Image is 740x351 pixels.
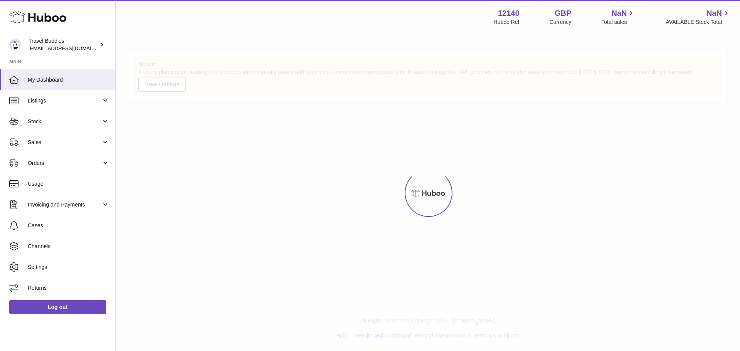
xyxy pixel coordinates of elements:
[666,18,731,26] span: AVAILABLE Stock Total
[28,243,109,250] span: Channels
[601,8,636,26] a: NaN Total sales
[28,284,109,292] span: Returns
[494,18,520,26] div: Huboo Ref
[550,18,572,26] div: Currency
[28,76,109,84] span: My Dashboard
[28,222,109,229] span: Cases
[29,37,98,52] div: Travel Buddies
[706,8,722,18] span: NaN
[498,8,520,18] strong: 12140
[29,45,113,51] span: [EMAIL_ADDRESS][DOMAIN_NAME]
[666,8,731,26] a: NaN AVAILABLE Stock Total
[9,300,106,314] a: Log out
[28,139,101,146] span: Sales
[28,264,109,271] span: Settings
[611,8,627,18] span: NaN
[28,201,101,208] span: Invoicing and Payments
[28,97,101,104] span: Listings
[28,160,101,167] span: Orders
[601,18,636,26] span: Total sales
[9,39,21,50] img: internalAdmin-12140@internal.huboo.com
[28,180,109,188] span: Usage
[28,118,101,125] span: Stock
[555,8,571,18] strong: GBP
